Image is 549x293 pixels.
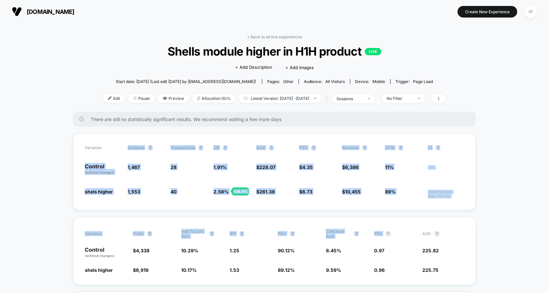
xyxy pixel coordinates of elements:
img: edit [108,97,112,100]
button: ? [290,231,295,236]
span: CR [213,145,219,150]
button: [DOMAIN_NAME] [10,6,77,17]
button: ? [386,231,391,236]
span: (without changes) [85,170,114,174]
span: Variation [85,145,121,150]
span: $ [256,189,275,194]
span: $ [342,189,361,194]
span: Add To Cart Rate [181,229,206,239]
span: IPP [230,231,236,236]
span: | [325,94,332,104]
button: ? [209,231,214,236]
span: 2.58 % [213,189,229,194]
span: (without changes) [85,254,114,258]
span: 9.59 % [326,267,341,273]
span: 89% [385,189,396,194]
span: 8.45 % [326,248,341,253]
img: calendar [244,97,247,100]
a: < Back to all live experiences [247,34,302,39]
span: $ [299,164,313,170]
span: + Add Images [285,65,314,70]
div: Pages: [267,79,294,84]
span: Allocation: 50% [192,94,236,103]
span: --- [428,165,464,175]
button: ? [311,145,316,150]
span: OTW [385,145,421,150]
img: end [368,98,370,99]
span: other [283,79,294,84]
span: $ [256,164,275,170]
button: ? [435,145,440,150]
span: Edit [103,94,125,103]
div: Trigger: [396,79,433,84]
span: PPS [374,231,382,236]
span: Profit [133,231,144,236]
span: 1.53 [230,267,239,273]
span: There are still no statistically significant results. We recommend waiting a few more days [91,116,463,122]
button: ? [222,145,228,150]
div: IR [524,5,537,18]
span: 28 [171,164,177,170]
span: 89.12 % [278,267,295,273]
span: 40 [171,189,177,194]
div: Audience: [304,79,345,84]
span: 1,467 [128,164,140,170]
span: 6,919 [136,267,148,273]
span: 10.29 % [181,248,199,253]
span: mobile [373,79,385,84]
span: Latest Version: [DATE] - [DATE] [239,94,321,103]
img: end [418,98,420,99]
span: + Add Description [235,64,272,71]
span: PSV [299,145,307,150]
span: 1.91 % [213,164,227,170]
p: LIVE [365,48,381,55]
button: Create New Experience [458,6,517,18]
span: ASD [423,231,431,236]
span: Pause [128,94,155,103]
span: Checkout Rate [326,229,350,239]
button: ? [362,145,367,150]
span: 4.35 [302,164,313,170]
img: end [133,97,137,100]
span: 225.75 [423,267,439,273]
span: Revenue [342,145,359,150]
span: 10,455 [345,189,361,194]
button: ? [147,145,153,150]
button: ? [147,231,152,236]
span: 228.07 [259,164,275,170]
div: No Filter [387,96,413,101]
span: 90.12 % [278,248,295,253]
span: 0.96 [374,267,385,273]
button: IR [522,5,539,19]
span: CI [428,145,464,150]
img: end [314,98,316,99]
span: 225.82 [423,248,439,253]
div: + 34.9 % [232,188,249,195]
span: AOV [256,145,265,150]
span: Transactions [171,145,195,150]
span: 0.97 [374,248,385,253]
img: Visually logo [12,7,22,17]
img: rebalance [197,97,200,100]
span: 6.73 [302,189,312,194]
p: Control [85,164,121,175]
span: 11% [385,164,394,170]
span: Preview [158,94,189,103]
span: 10.17 % [181,267,197,273]
span: $ [299,189,312,194]
span: Variation [85,229,121,239]
span: 6,386 [345,164,359,170]
span: $ [342,164,359,170]
span: 1.25 [230,248,239,253]
button: ? [198,145,203,150]
span: 261.38 [259,189,275,194]
button: ? [398,145,403,150]
p: Control [85,247,126,258]
span: PDV [278,231,286,236]
span: Page Load [413,79,433,84]
button: ? [435,231,440,236]
button: ? [269,145,274,150]
button: ? [239,231,244,236]
span: Start date: [DATE] (Last edit [DATE] by [EMAIL_ADDRESS][DOMAIN_NAME]) [116,79,256,84]
span: shels higher [85,267,113,273]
